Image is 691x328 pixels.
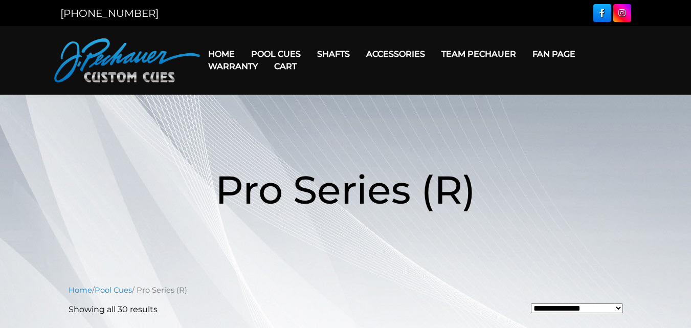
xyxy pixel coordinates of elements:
[95,286,132,295] a: Pool Cues
[358,41,433,67] a: Accessories
[69,286,92,295] a: Home
[200,41,243,67] a: Home
[215,166,476,213] span: Pro Series (R)
[69,303,158,316] p: Showing all 30 results
[200,53,266,79] a: Warranty
[243,41,309,67] a: Pool Cues
[54,38,200,82] img: Pechauer Custom Cues
[309,41,358,67] a: Shafts
[524,41,584,67] a: Fan Page
[531,303,623,313] select: Shop order
[266,53,305,79] a: Cart
[69,285,623,296] nav: Breadcrumb
[433,41,524,67] a: Team Pechauer
[60,7,159,19] a: [PHONE_NUMBER]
